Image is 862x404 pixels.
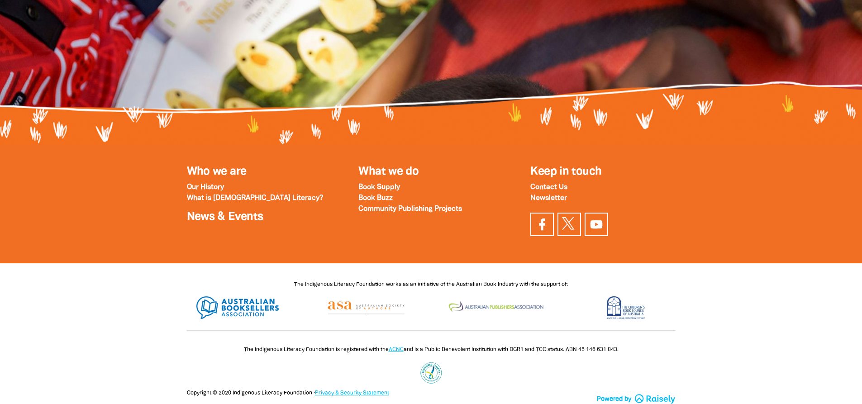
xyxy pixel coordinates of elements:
a: Contact Us [530,184,567,190]
a: What we do [358,166,419,177]
a: What is [DEMOGRAPHIC_DATA] Literacy? [187,195,323,201]
a: Find us on Twitter [557,213,581,236]
span: Keep in touch [530,166,601,177]
span: The Indigenous Literacy Foundation is registered with the and is a Public Benevolent Institution ... [244,347,619,352]
a: Community Publishing Projects [358,206,462,212]
a: Book Buzz [358,195,393,201]
a: Visit our facebook page [530,213,554,236]
a: Our History [187,184,224,190]
a: Find us on YouTube [585,213,608,236]
a: Who we are [187,166,247,177]
a: News & Events [187,212,263,222]
a: Privacy & Security Statement [315,390,389,395]
a: Book Supply [358,184,400,190]
a: Powered by [597,394,676,404]
span: The Indigenous Literacy Foundation works as an initiative of the Australian Book Industry with th... [294,282,568,287]
span: Copyright © 2020 Indigenous Literacy Foundation · [187,390,389,395]
a: Newsletter [530,195,567,201]
a: ACNC [389,347,404,352]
